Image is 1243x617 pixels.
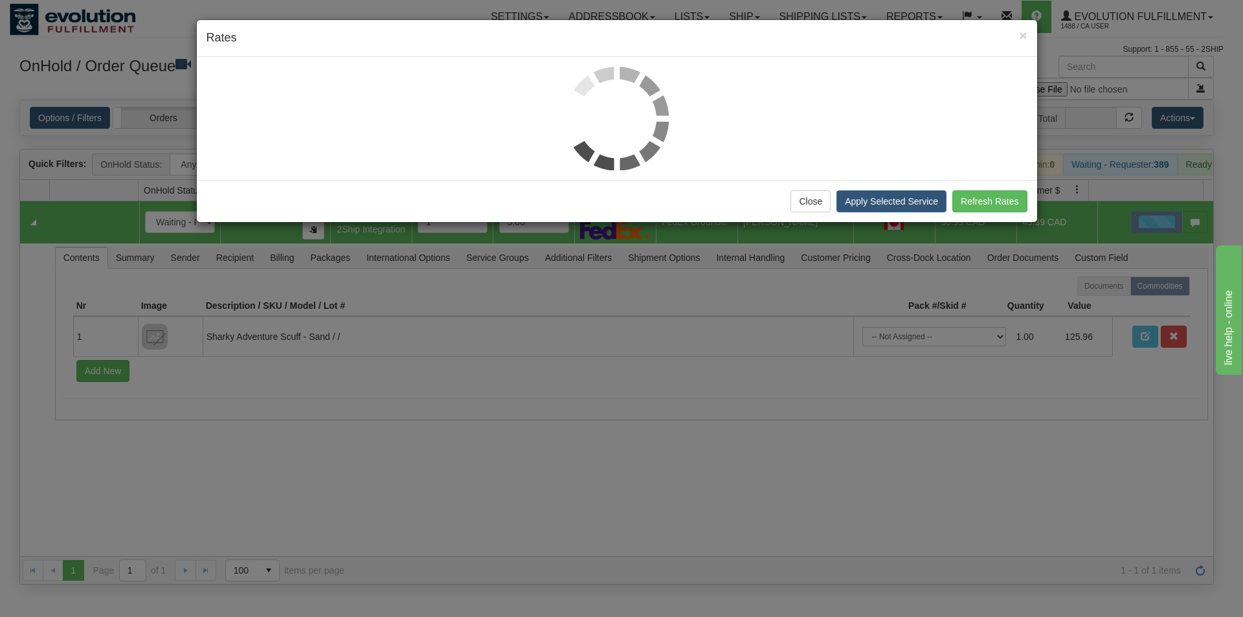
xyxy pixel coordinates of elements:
[952,190,1027,212] button: Refresh Rates
[1019,28,1027,42] button: Close
[790,190,831,212] button: Close
[836,190,946,212] button: Apply Selected Service
[1019,28,1027,43] span: ×
[10,8,120,23] div: live help - online
[1213,242,1242,374] iframe: chat widget
[207,30,1027,47] h4: Rates
[565,67,669,170] img: loader.gif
